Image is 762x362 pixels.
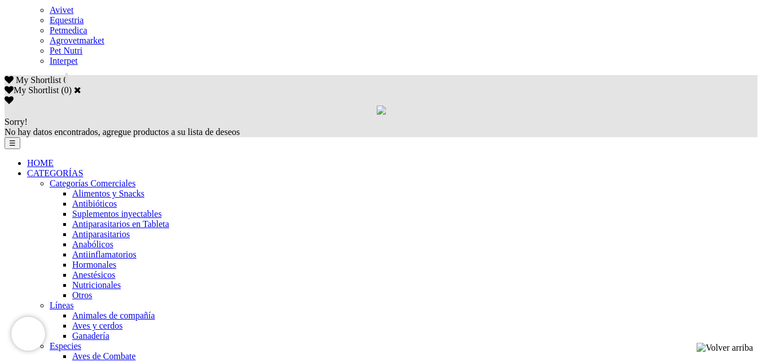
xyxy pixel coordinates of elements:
a: Petmedica [50,25,87,35]
a: Aves y cerdos [72,321,122,330]
button: ☰ [5,137,20,149]
a: Antiparasitarios en Tableta [72,219,169,229]
a: Nutricionales [72,280,121,290]
span: Sorry! [5,117,28,127]
a: Categorías Comerciales [50,178,135,188]
a: Avivet [50,5,73,15]
img: Volver arriba [697,343,753,353]
a: Antibióticos [72,199,117,208]
a: CATEGORÍAS [27,168,83,178]
a: Antiparasitarios [72,229,130,239]
a: Ganadería [72,331,109,341]
iframe: Brevo live chat [11,317,45,351]
a: Suplementos inyectables [72,209,162,219]
a: Otros [72,290,93,300]
span: ( ) [61,85,72,95]
a: Agrovetmarket [50,36,104,45]
a: Antiinflamatorios [72,250,136,259]
a: Alimentos y Snacks [72,189,144,198]
a: Equestria [50,15,83,25]
a: Pet Nutri [50,46,82,55]
span: 0 [63,75,68,85]
a: Animales de compañía [72,311,155,320]
a: HOME [27,158,54,168]
a: Cerrar [74,85,81,94]
a: Anestésicos [72,270,115,280]
label: 0 [64,85,69,95]
a: Aves de Combate [72,351,136,361]
a: Hormonales [72,260,116,269]
a: Anabólicos [72,239,113,249]
a: Especies [50,341,81,351]
span: My Shortlist [16,75,61,85]
div: No hay datos encontrados, agregue productos a su lista de deseos [5,117,757,137]
label: My Shortlist [5,85,59,95]
a: Líneas [50,300,74,310]
a: Interpet [50,56,78,66]
img: loading.gif [377,106,386,115]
